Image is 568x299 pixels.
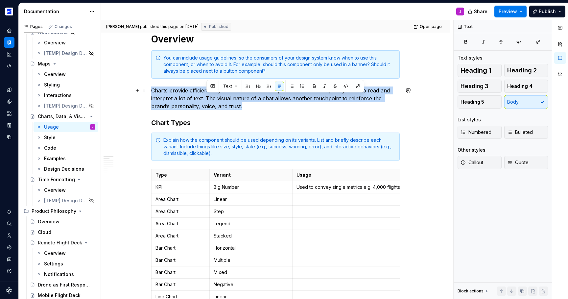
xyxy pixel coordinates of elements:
[464,6,492,17] button: Share
[4,230,14,241] div: Invite team
[4,242,14,253] a: Settings
[34,80,98,90] a: Styling
[296,172,493,178] p: Usage
[4,96,14,107] a: Components
[458,55,483,61] div: Text styles
[4,120,14,131] a: Storybook stories
[459,9,461,14] div: J
[44,82,60,88] div: Styling
[214,257,288,263] p: Multiple
[106,24,139,29] span: [PERSON_NAME]
[34,122,98,132] a: UsageJ
[34,37,98,48] a: Overview
[214,220,288,227] p: Legend
[27,280,98,290] a: Drone as First Responder (DFR)
[55,24,72,29] div: Changes
[504,64,548,77] button: Heading 2
[34,132,98,143] a: Style
[44,166,84,172] div: Design Decisions
[44,197,87,204] div: [TEMP] Design Decisions
[34,269,98,280] a: Notifications
[296,184,493,190] p: Used to convey single metrics e.g. 4,000 flights [DATE]
[34,259,98,269] a: Settings
[34,195,98,206] a: [TEMP] Design Decisions
[4,132,14,142] div: Data sources
[38,292,81,299] div: Mobile Flight Deck
[163,55,395,74] div: You can include usage guidelines, so the consumers of your design system know when to use this co...
[32,208,76,214] div: Product Philosophy
[155,220,205,227] p: Area Chart
[4,254,14,264] button: Contact support
[155,208,205,215] p: Area Chart
[155,269,205,276] p: Bar Chart
[539,8,556,15] span: Publish
[4,49,14,60] a: Analytics
[458,288,484,294] div: Block actions
[458,80,502,93] button: Heading 3
[412,22,445,31] a: Open page
[44,155,66,162] div: Examples
[151,118,400,127] h3: Chart Types
[34,248,98,259] a: Overview
[4,85,14,95] div: Design tokens
[38,113,87,120] div: Charts, Data, & Visualizations
[27,59,98,69] a: Maps
[214,208,288,215] p: Step
[27,174,98,185] a: Time Formatting
[27,237,98,248] a: Remote Flight Deck
[155,245,205,251] p: Bar Chart
[474,8,487,15] span: Share
[21,206,98,216] div: Product Philosophy
[27,111,98,122] a: Charts, Data, & Visualizations
[4,25,14,36] a: Home
[504,156,548,169] button: Quote
[44,261,63,267] div: Settings
[38,229,51,236] div: Cloud
[461,99,484,105] span: Heading 5
[461,159,483,166] span: Callout
[4,61,14,71] div: Code automation
[34,90,98,101] a: Interactions
[44,145,56,151] div: Code
[34,164,98,174] a: Design Decisions
[140,24,199,29] div: published this page on [DATE]
[34,185,98,195] a: Overview
[4,37,14,48] div: Documentation
[507,83,532,89] span: Heading 4
[4,108,14,119] a: Assets
[461,67,491,74] span: Heading 1
[6,287,12,294] svg: Supernova Logo
[458,64,502,77] button: Heading 1
[34,101,98,111] a: [TEMP] Design Decisions
[4,207,14,217] button: Notifications
[458,287,489,296] div: Block actions
[34,143,98,153] a: Code
[38,61,51,67] div: Maps
[155,233,205,239] p: Area Chart
[529,6,565,17] button: Publish
[214,233,288,239] p: Stacked
[458,147,485,153] div: Other styles
[214,184,288,190] p: Big Number
[209,24,228,29] span: Published
[214,196,288,203] p: Linear
[494,6,527,17] button: Preview
[504,80,548,93] button: Heading 4
[155,257,205,263] p: Bar Chart
[38,282,92,288] div: Drone as First Responder (DFR)
[4,218,14,229] button: Search ⌘K
[44,124,59,130] div: Usage
[163,137,395,157] div: Explain how the component should be used depending on its variants. List and briefly describe eac...
[499,8,517,15] span: Preview
[34,48,98,59] a: [TEMP] Design Decisions
[461,83,488,89] span: Heading 3
[27,227,98,237] a: Cloud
